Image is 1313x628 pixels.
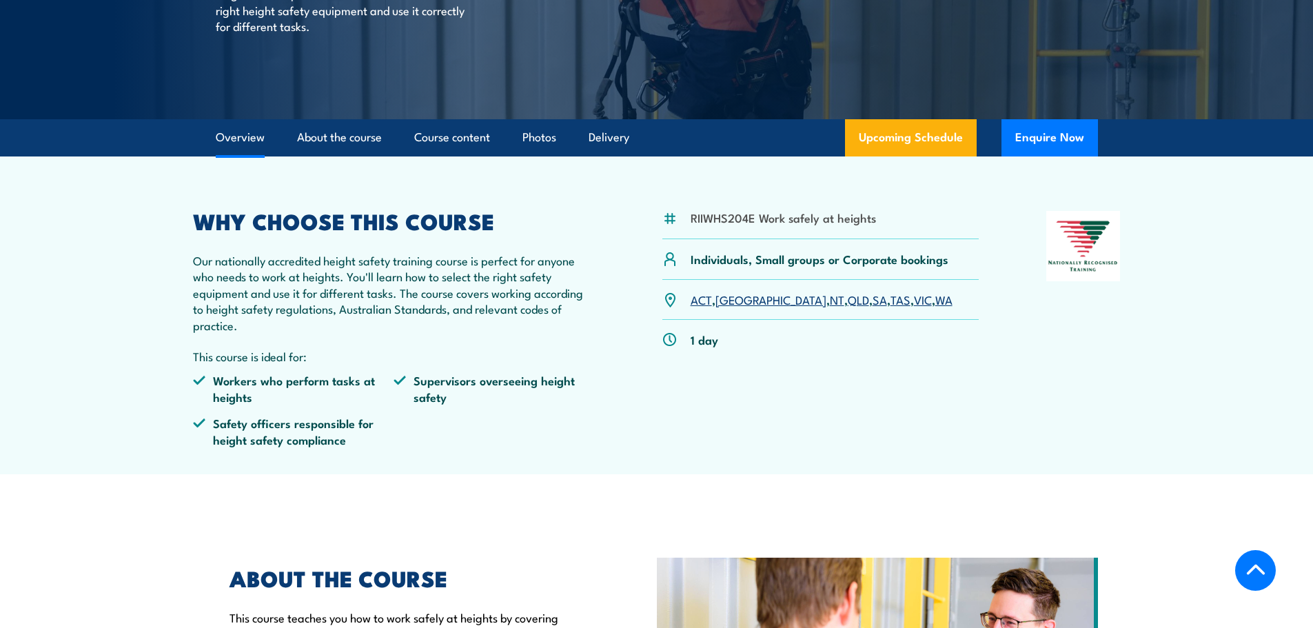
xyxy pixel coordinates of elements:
li: Workers who perform tasks at heights [193,372,394,405]
li: Safety officers responsible for height safety compliance [193,415,394,447]
p: This course is ideal for: [193,348,596,364]
a: ACT [691,291,712,307]
a: VIC [914,291,932,307]
a: NT [830,291,844,307]
p: 1 day [691,332,718,347]
p: , , , , , , , [691,292,953,307]
p: Individuals, Small groups or Corporate bookings [691,251,948,267]
a: Course content [414,119,490,156]
a: Photos [522,119,556,156]
a: QLD [848,291,869,307]
h2: ABOUT THE COURSE [230,568,593,587]
li: RIIWHS204E Work safely at heights [691,210,876,225]
a: TAS [890,291,910,307]
a: Upcoming Schedule [845,119,977,156]
a: SA [873,291,887,307]
p: Our nationally accredited height safety training course is perfect for anyone who needs to work a... [193,252,596,333]
h2: WHY CHOOSE THIS COURSE [193,211,596,230]
li: Supervisors overseeing height safety [394,372,595,405]
a: [GEOGRAPHIC_DATA] [715,291,826,307]
a: Delivery [589,119,629,156]
img: Nationally Recognised Training logo. [1046,211,1121,281]
a: Overview [216,119,265,156]
a: About the course [297,119,382,156]
a: WA [935,291,953,307]
button: Enquire Now [1001,119,1098,156]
